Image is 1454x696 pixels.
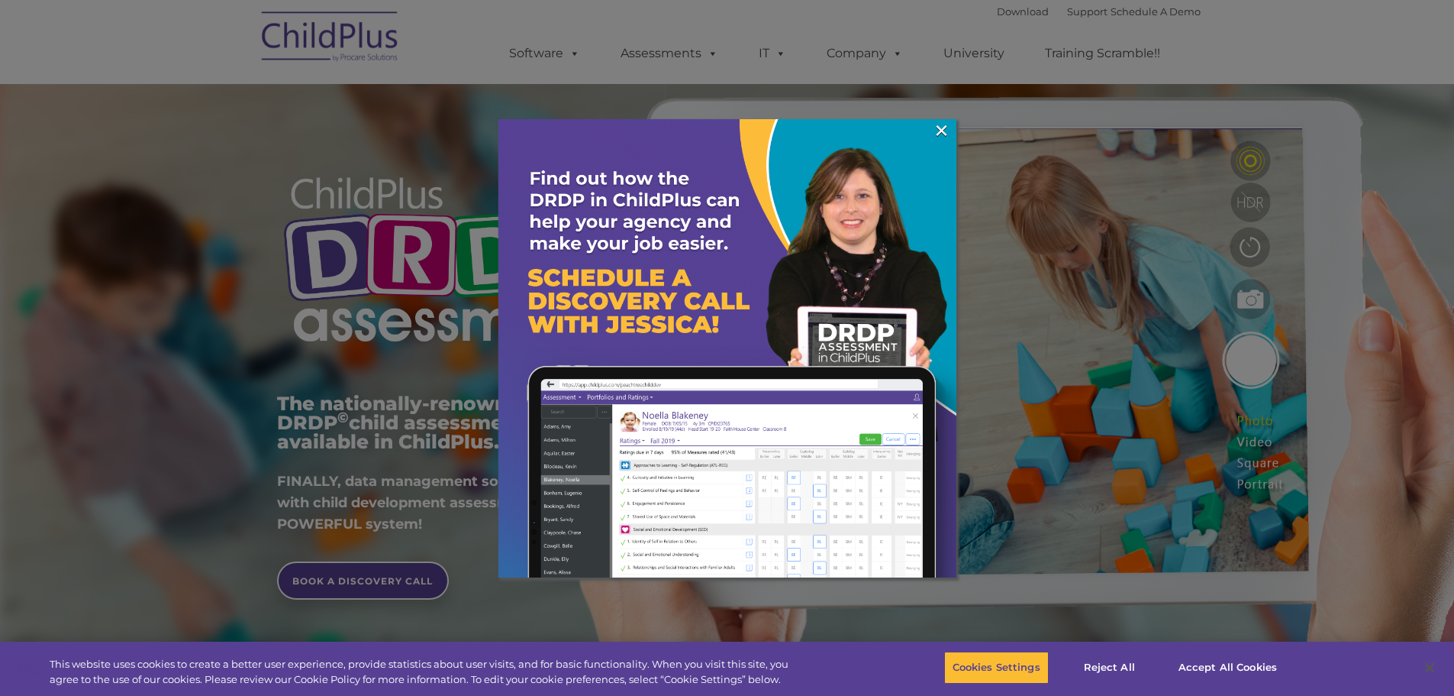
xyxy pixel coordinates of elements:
[944,652,1049,684] button: Cookies Settings
[1062,652,1157,684] button: Reject All
[1170,652,1285,684] button: Accept All Cookies
[933,123,950,138] a: ×
[1413,651,1446,685] button: Close
[50,657,800,687] div: This website uses cookies to create a better user experience, provide statistics about user visit...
